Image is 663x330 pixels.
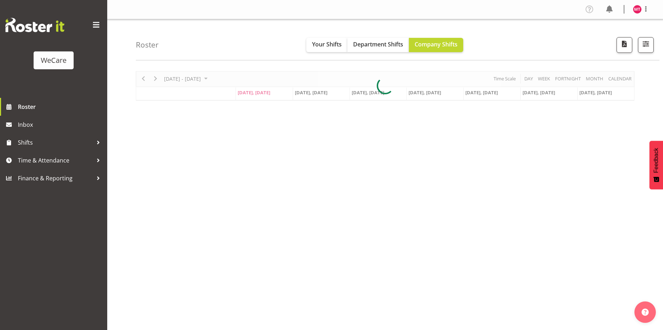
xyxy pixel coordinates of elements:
[642,309,649,316] img: help-xxl-2.png
[347,38,409,52] button: Department Shifts
[18,137,93,148] span: Shifts
[5,18,64,32] img: Rosterit website logo
[18,101,104,112] span: Roster
[18,119,104,130] span: Inbox
[312,40,342,48] span: Your Shifts
[41,55,66,66] div: WeCare
[353,40,403,48] span: Department Shifts
[653,148,659,173] span: Feedback
[409,38,463,52] button: Company Shifts
[18,155,93,166] span: Time & Attendance
[633,5,642,14] img: monique-telford11931.jpg
[18,173,93,184] span: Finance & Reporting
[617,37,632,53] button: Download a PDF of the roster according to the set date range.
[306,38,347,52] button: Your Shifts
[136,41,159,49] h4: Roster
[638,37,654,53] button: Filter Shifts
[649,141,663,189] button: Feedback - Show survey
[415,40,457,48] span: Company Shifts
